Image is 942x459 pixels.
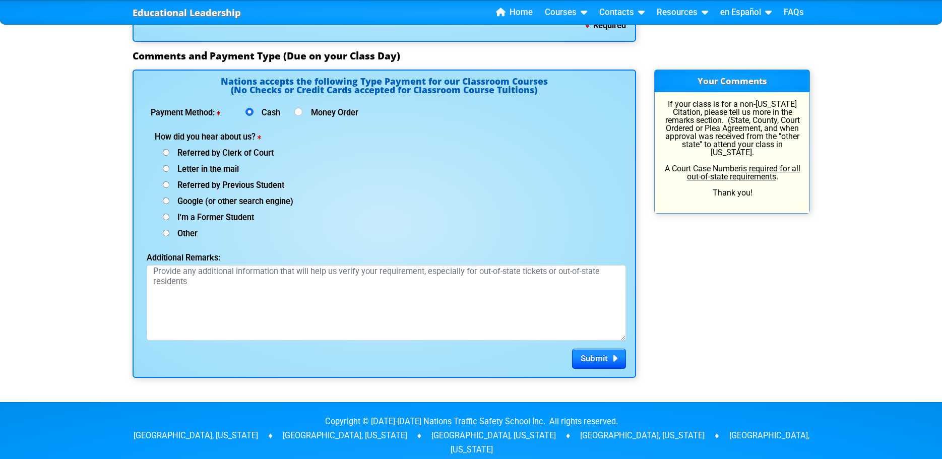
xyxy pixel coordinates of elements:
h3: Your Comments [655,70,809,92]
span: Referred by Previous Student [169,180,284,190]
span: I'm a Former Student [169,213,254,222]
h3: Comments and Payment Type (Due on your Class Day) [133,50,810,62]
span: Letter in the mail [169,164,239,174]
a: Resources [653,5,712,20]
a: Home [492,5,537,20]
u: is required for all out-of-state requirements [687,164,800,181]
a: Educational Leadership [133,5,241,21]
label: Cash [258,109,284,117]
a: Contacts [595,5,649,20]
label: Payment Method: [151,109,231,117]
input: I'm a Former Student [163,214,169,220]
button: Submit [572,349,626,369]
p: If your class is for a non-[US_STATE] Citation, please tell us more in the remarks section. (Stat... [664,100,800,197]
input: Other [163,230,169,236]
input: Letter in the mail [163,165,169,172]
h4: Nations accepts the following Type Payment for our Classroom Courses (No Checks or Credit Cards a... [143,77,626,98]
span: Google (or other search engine) [169,196,293,206]
input: Referred by Previous Student [163,181,169,188]
p: Copyright © [DATE]-[DATE] Nations Traffic Safety School Inc. All rights reserved. [GEOGRAPHIC_DAT... [133,415,810,457]
a: en Español [716,5,776,20]
input: Google (or other search engine) [163,198,169,204]
label: Additional Remarks: [147,254,267,262]
label: How did you hear about us? [155,133,312,141]
a: FAQs [780,5,808,20]
input: Referred by Clerk of Court [163,149,169,156]
b: Required [586,21,626,30]
a: Courses [541,5,591,20]
span: Other [169,229,198,238]
label: Money Order [307,109,358,117]
span: Submit [581,353,608,363]
span: Referred by Clerk of Court [169,148,274,158]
